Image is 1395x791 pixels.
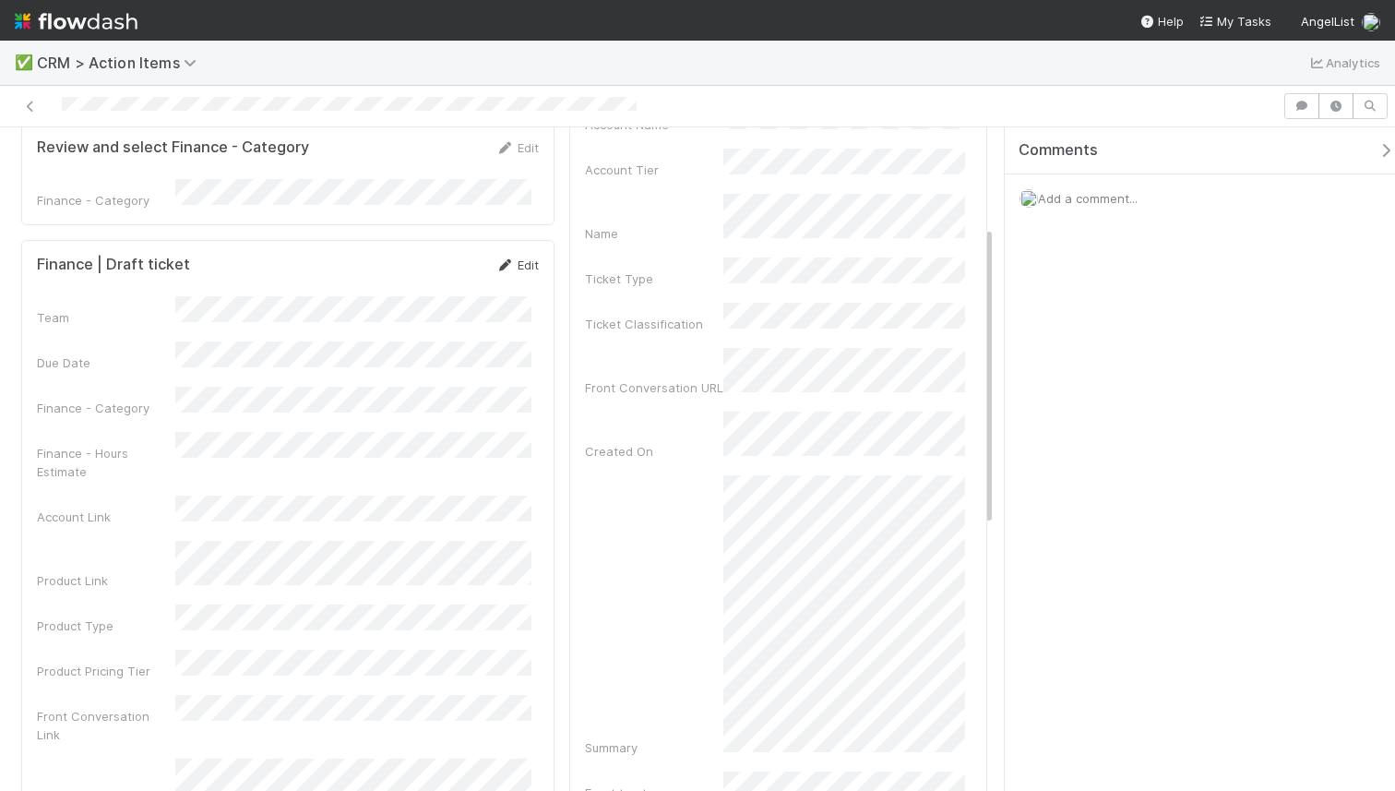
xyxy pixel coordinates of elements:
[585,738,723,757] div: Summary
[1307,52,1380,74] a: Analytics
[37,662,175,680] div: Product Pricing Tier
[37,617,175,635] div: Product Type
[585,270,723,288] div: Ticket Type
[1019,141,1098,160] span: Comments
[37,308,175,327] div: Team
[585,224,723,243] div: Name
[585,442,723,461] div: Created On
[1198,12,1271,30] a: My Tasks
[1139,12,1184,30] div: Help
[15,54,33,70] span: ✅
[1198,14,1271,29] span: My Tasks
[585,378,723,397] div: Front Conversation URL
[37,508,175,526] div: Account Link
[1019,189,1038,208] img: avatar_0a9e60f7-03da-485c-bb15-a40c44fcec20.png
[1301,14,1354,29] span: AngelList
[495,140,539,155] a: Edit
[585,161,723,179] div: Account Tier
[37,571,175,590] div: Product Link
[37,138,309,157] h5: Review and select Finance - Category
[495,258,539,272] a: Edit
[1362,13,1380,31] img: avatar_0a9e60f7-03da-485c-bb15-a40c44fcec20.png
[15,6,137,37] img: logo-inverted-e16ddd16eac7371096b0.svg
[37,54,206,72] span: CRM > Action Items
[37,399,175,417] div: Finance - Category
[37,191,175,210] div: Finance - Category
[37,354,175,372] div: Due Date
[37,256,190,274] h5: Finance | Draft ticket
[1038,191,1138,206] span: Add a comment...
[37,444,175,481] div: Finance - Hours Estimate
[585,315,723,333] div: Ticket Classification
[37,707,175,744] div: Front Conversation Link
